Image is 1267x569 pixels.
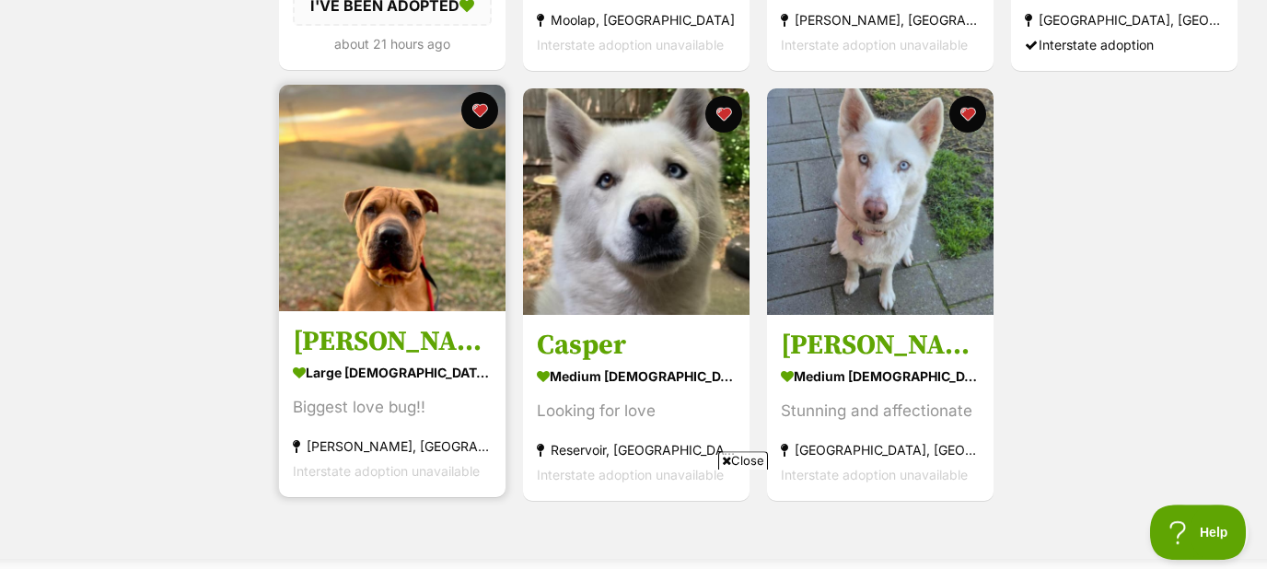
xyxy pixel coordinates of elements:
[537,7,736,32] div: Moolap, [GEOGRAPHIC_DATA]
[767,88,994,315] img: Ashie
[537,438,736,463] div: Reservoir, [GEOGRAPHIC_DATA]
[461,92,498,129] button: favourite
[1150,505,1249,560] iframe: Help Scout Beacon - Open
[781,329,980,364] h3: [PERSON_NAME]
[537,400,736,424] div: Looking for love
[1025,7,1224,32] div: [GEOGRAPHIC_DATA], [GEOGRAPHIC_DATA]
[293,435,492,459] div: [PERSON_NAME], [GEOGRAPHIC_DATA]
[705,96,742,133] button: favourite
[523,315,750,502] a: Casper medium [DEMOGRAPHIC_DATA] Dog Looking for love Reservoir, [GEOGRAPHIC_DATA] Interstate ado...
[781,7,980,32] div: [PERSON_NAME], [GEOGRAPHIC_DATA]
[298,477,969,560] iframe: Advertisement
[293,464,480,480] span: Interstate adoption unavailable
[537,37,724,52] span: Interstate adoption unavailable
[781,37,968,52] span: Interstate adoption unavailable
[781,364,980,390] div: medium [DEMOGRAPHIC_DATA] Dog
[1025,32,1224,57] div: Interstate adoption
[767,315,994,502] a: [PERSON_NAME] medium [DEMOGRAPHIC_DATA] Dog Stunning and affectionate [GEOGRAPHIC_DATA], [GEOGRAP...
[949,96,986,133] button: favourite
[279,85,506,311] img: Gary
[781,438,980,463] div: [GEOGRAPHIC_DATA], [GEOGRAPHIC_DATA]
[279,311,506,498] a: [PERSON_NAME] large [DEMOGRAPHIC_DATA] Dog Biggest love bug!! [PERSON_NAME], [GEOGRAPHIC_DATA] In...
[523,88,750,315] img: Casper
[293,360,492,387] div: large [DEMOGRAPHIC_DATA] Dog
[293,396,492,421] div: Biggest love bug!!
[537,329,736,364] h3: Casper
[781,400,980,424] div: Stunning and affectionate
[293,325,492,360] h3: [PERSON_NAME]
[537,364,736,390] div: medium [DEMOGRAPHIC_DATA] Dog
[293,30,492,55] div: about 21 hours ago
[718,451,768,470] span: Close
